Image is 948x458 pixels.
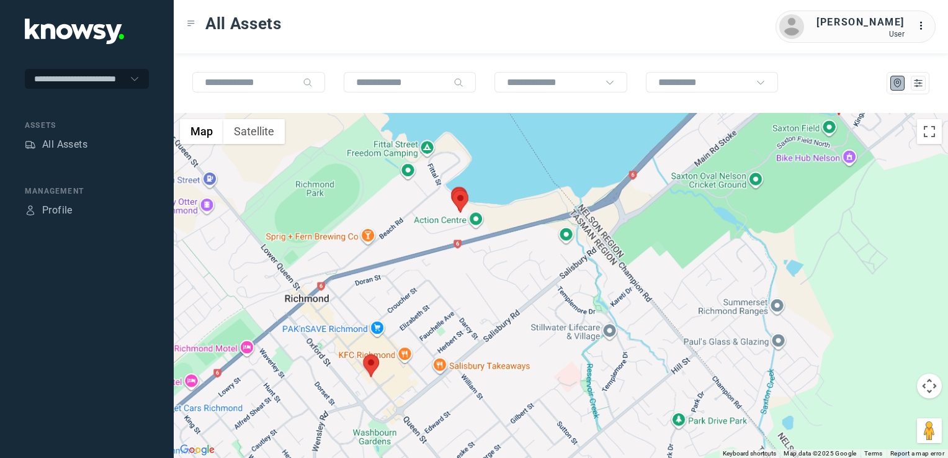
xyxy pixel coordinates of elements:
[223,119,285,144] button: Show satellite imagery
[187,19,195,28] div: Toggle Menu
[25,120,149,131] div: Assets
[25,137,87,152] a: AssetsAll Assets
[42,137,87,152] div: All Assets
[205,12,282,35] span: All Assets
[25,19,124,44] img: Application Logo
[177,442,218,458] img: Google
[177,442,218,458] a: Open this area in Google Maps (opens a new window)
[25,203,73,218] a: ProfileProfile
[864,450,883,457] a: Terms
[180,119,223,144] button: Show street map
[723,449,776,458] button: Keyboard shortcuts
[892,78,903,89] div: Map
[917,19,932,35] div: :
[917,374,942,398] button: Map camera controls
[303,78,313,88] div: Search
[42,203,73,218] div: Profile
[779,14,804,39] img: avatar.png
[917,19,932,34] div: :
[918,21,930,30] tspan: ...
[917,418,942,443] button: Drag Pegman onto the map to open Street View
[784,450,856,457] span: Map data ©2025 Google
[25,205,36,216] div: Profile
[454,78,463,88] div: Search
[913,78,924,89] div: List
[917,119,942,144] button: Toggle fullscreen view
[25,139,36,150] div: Assets
[890,450,944,457] a: Report a map error
[816,30,905,38] div: User
[816,15,905,30] div: [PERSON_NAME]
[25,186,149,197] div: Management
